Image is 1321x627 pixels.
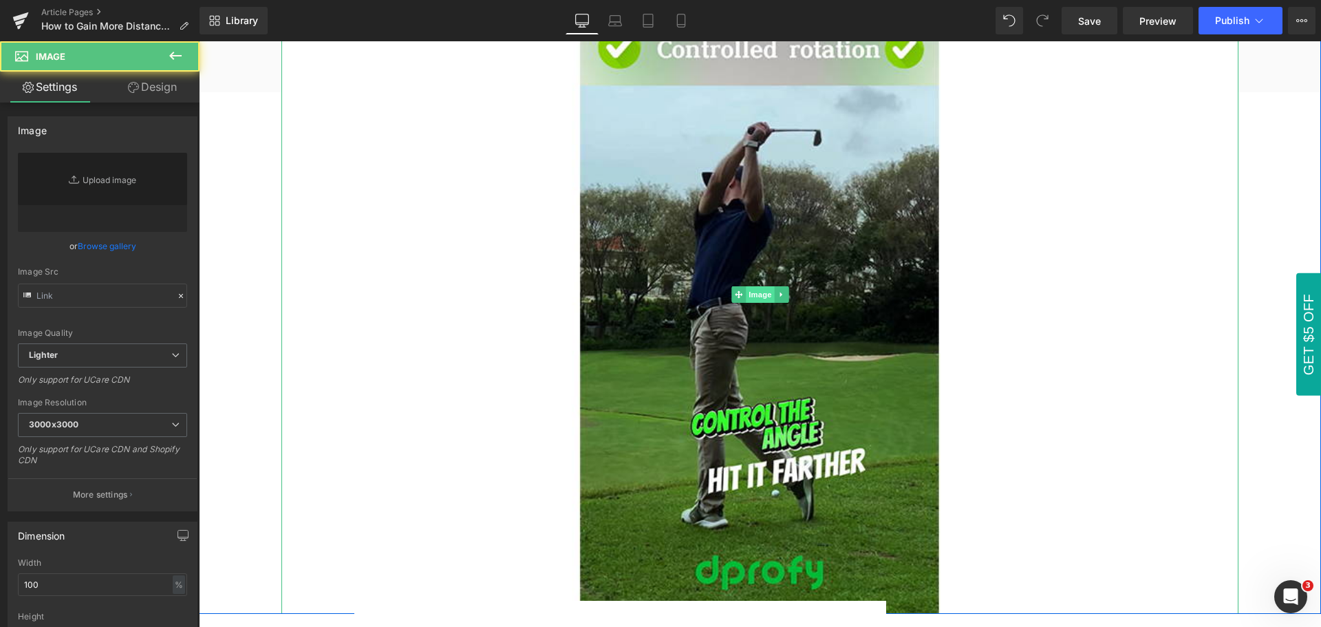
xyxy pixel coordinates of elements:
[29,419,78,429] b: 3000x3000
[1078,14,1101,28] span: Save
[18,267,187,277] div: Image Src
[996,7,1023,34] button: Undo
[18,573,187,596] input: auto
[18,374,187,394] div: Only support for UCare CDN
[1139,14,1177,28] span: Preview
[1215,15,1249,26] span: Publish
[1199,7,1282,34] button: Publish
[36,51,65,62] span: Image
[1302,580,1313,591] span: 3
[547,245,576,262] span: Image
[1288,7,1315,34] button: More
[8,478,197,511] button: More settings
[18,328,187,338] div: Image Quality
[575,245,590,262] a: Expand / Collapse
[18,398,187,407] div: Image Resolution
[1123,7,1193,34] a: Preview
[599,7,632,34] a: Laptop
[41,21,173,32] span: How to Gain More Distance With Your Driver-Grip Adjustment Trick
[18,444,187,475] div: Only support for UCare CDN and Shopify CDN
[18,558,187,568] div: Width
[78,234,136,258] a: Browse gallery
[18,522,65,542] div: Dimension
[632,7,665,34] a: Tablet
[665,7,698,34] a: Mobile
[566,7,599,34] a: Desktop
[41,7,200,18] a: Article Pages
[226,14,258,27] span: Library
[18,117,47,136] div: Image
[173,575,185,594] div: %
[18,239,187,253] div: or
[29,350,58,360] b: Lighter
[18,612,187,621] div: Height
[18,284,187,308] input: Link
[73,489,128,501] p: More settings
[1029,7,1056,34] button: Redo
[1274,580,1307,613] iframe: Intercom live chat
[200,7,268,34] a: New Library
[103,72,202,103] a: Design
